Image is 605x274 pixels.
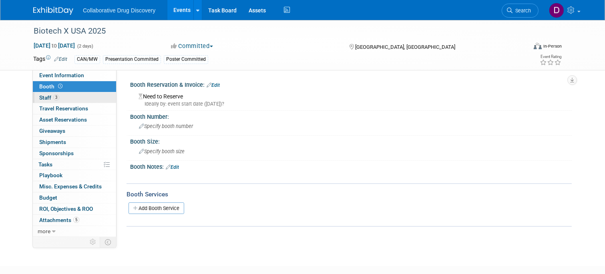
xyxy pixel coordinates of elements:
[164,55,208,64] div: Poster Committed
[130,111,572,121] div: Booth Number:
[56,83,64,89] span: Booth not reserved yet
[38,161,52,168] span: Tasks
[33,126,116,136] a: Giveaways
[356,44,456,50] span: [GEOGRAPHIC_DATA], [GEOGRAPHIC_DATA]
[169,42,216,50] button: Committed
[83,7,155,14] span: Collaborative Drug Discovery
[549,3,564,18] img: Daniel Castro
[136,90,566,108] div: Need to Reserve
[33,181,116,192] a: Misc. Expenses & Credits
[129,202,184,214] a: Add Booth Service
[207,82,220,88] a: Edit
[543,43,562,49] div: In-Person
[100,237,117,247] td: Toggle Event Tabs
[76,44,93,49] span: (2 days)
[39,183,102,190] span: Misc. Expenses & Credits
[31,24,517,38] div: Biotech X USA 2025
[39,217,79,223] span: Attachments
[33,148,116,159] a: Sponsorships
[86,237,100,247] td: Personalize Event Tab Strip
[139,123,193,129] span: Specify booth number
[39,72,84,78] span: Event Information
[39,105,88,112] span: Travel Reservations
[33,170,116,181] a: Playbook
[39,150,74,156] span: Sponsorships
[33,192,116,203] a: Budget
[33,159,116,170] a: Tasks
[33,204,116,214] a: ROI, Objectives & ROO
[33,55,67,64] td: Tags
[33,7,73,15] img: ExhibitDay
[39,206,93,212] span: ROI, Objectives & ROO
[38,228,50,234] span: more
[39,116,87,123] span: Asset Reservations
[39,128,65,134] span: Giveaways
[484,42,562,54] div: Event Format
[502,4,539,18] a: Search
[74,55,100,64] div: CAN/MW
[166,164,179,170] a: Edit
[33,92,116,103] a: Staff3
[73,217,79,223] span: 5
[513,8,531,14] span: Search
[33,114,116,125] a: Asset Reservations
[33,215,116,226] a: Attachments5
[33,137,116,148] a: Shipments
[53,94,59,100] span: 3
[39,94,59,101] span: Staff
[130,79,572,89] div: Booth Reservation & Invoice:
[33,42,75,49] span: [DATE] [DATE]
[130,161,572,171] div: Booth Notes:
[39,172,62,178] span: Playbook
[39,194,57,201] span: Budget
[39,83,64,90] span: Booth
[39,139,66,145] span: Shipments
[139,148,185,154] span: Specify booth size
[33,70,116,81] a: Event Information
[54,56,67,62] a: Edit
[33,81,116,92] a: Booth
[33,103,116,114] a: Travel Reservations
[33,226,116,237] a: more
[103,55,161,64] div: Presentation Committed
[139,100,566,108] div: Ideally by: event start date ([DATE])?
[534,43,542,49] img: Format-Inperson.png
[130,136,572,146] div: Booth Size:
[540,55,561,59] div: Event Rating
[50,42,58,49] span: to
[127,190,572,199] div: Booth Services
